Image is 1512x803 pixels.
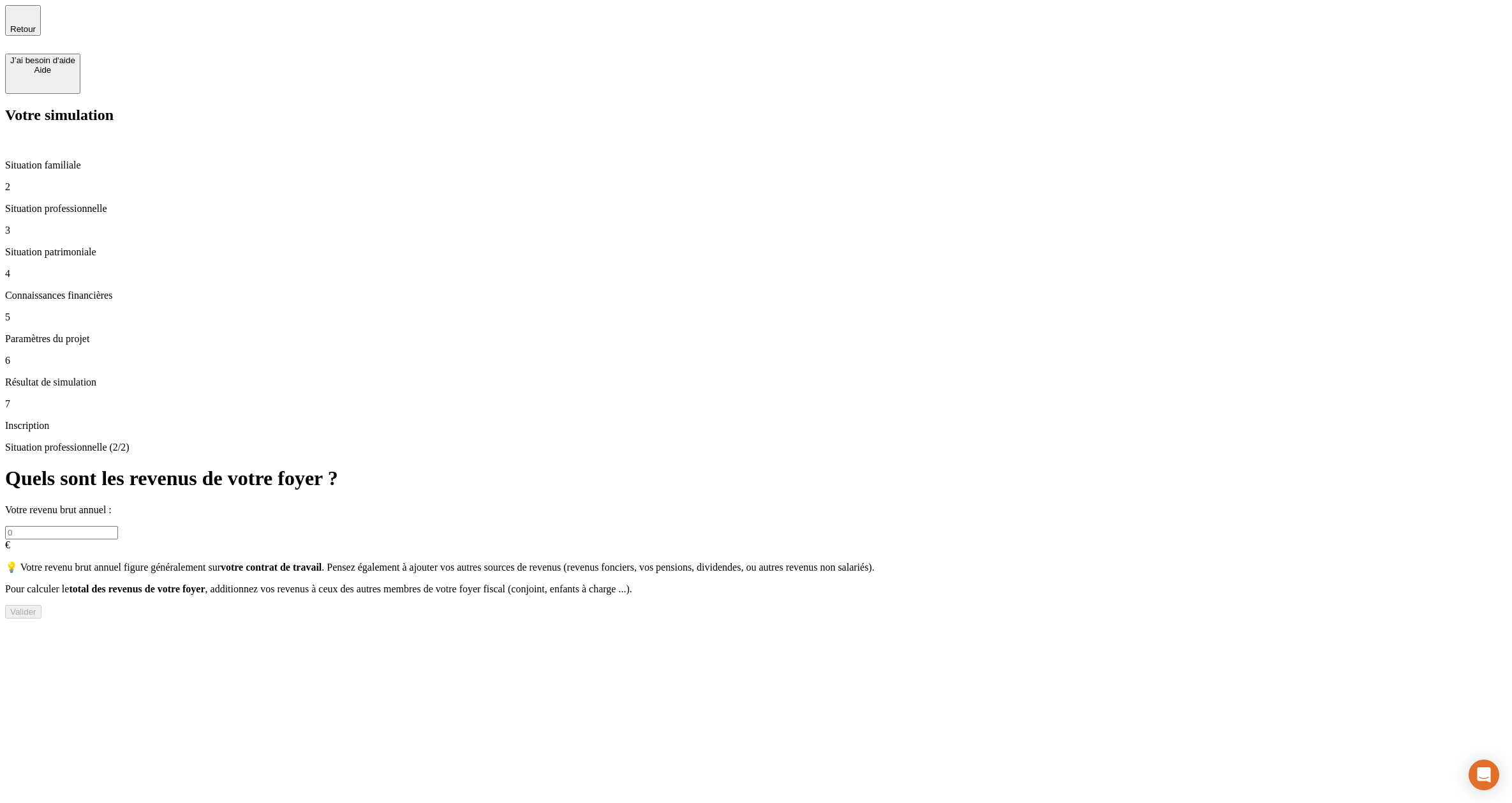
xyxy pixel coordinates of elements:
[5,5,41,36] button: Retour
[5,311,1507,323] p: 5
[5,225,1507,236] p: 3
[205,583,632,594] span: , additionnez vos revenus à ceux des autres membres de votre foyer fiscal (conjoint, enfants à ch...
[5,181,1507,193] p: 2
[5,467,1507,490] h1: Quels sont les revenus de votre foyer ?
[5,398,1507,410] p: 7
[5,562,221,573] span: 💡 Votre revenu brut annuel figure généralement sur
[322,562,874,573] span: . Pensez également à ajouter vos autres sources de revenus (revenus fonciers, vos pensions, divid...
[5,54,80,94] button: J’ai besoin d'aideAide
[1469,760,1499,790] div: Open Intercom Messenger
[5,605,41,619] button: Valider
[5,333,1507,345] p: Paramètres du projet
[5,290,1507,301] p: Connaissances financières
[10,607,36,617] div: Valider
[5,526,118,539] input: 0
[10,65,75,75] div: Aide
[69,583,205,594] span: total des revenus de votre foyer
[5,539,10,550] span: €
[5,442,1507,453] p: Situation professionnelle (2/2)
[5,268,1507,280] p: 4
[5,583,69,594] span: Pour calculer le
[5,420,1507,432] p: Inscription
[5,504,1507,516] p: Votre revenu brut annuel :
[5,160,1507,171] p: Situation familiale
[5,203,1507,214] p: Situation professionnelle
[10,56,75,65] div: J’ai besoin d'aide
[10,24,36,34] span: Retour
[5,246,1507,258] p: Situation patrimoniale
[221,562,322,573] span: votre contrat de travail
[5,377,1507,388] p: Résultat de simulation
[5,107,1507,124] h2: Votre simulation
[5,355,1507,366] p: 6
